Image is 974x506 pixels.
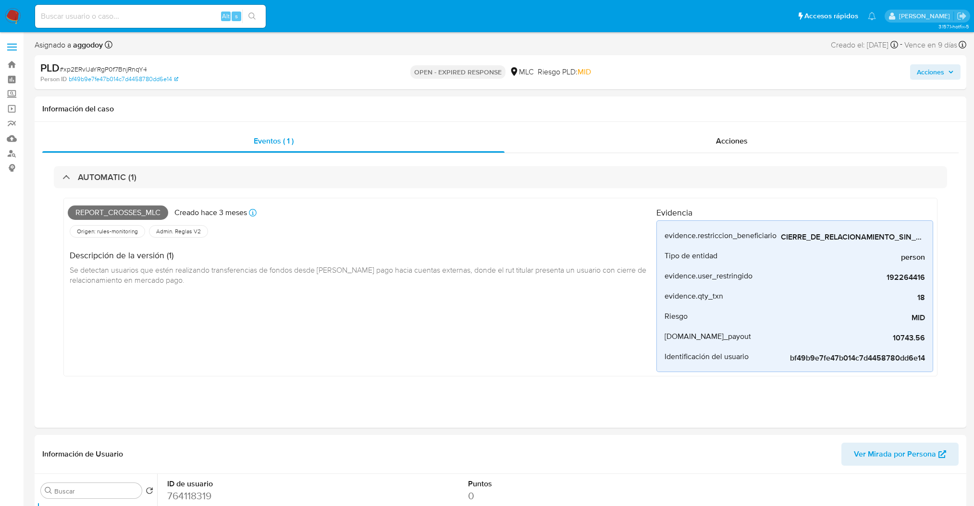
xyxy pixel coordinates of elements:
[841,443,959,466] button: Ver Mirada por Persona
[146,487,153,497] button: Volver al orden por defecto
[155,228,202,235] span: Admin. Reglas V2
[54,487,138,495] input: Buscar
[899,12,953,21] p: agustina.godoy@mercadolibre.com
[235,12,238,21] span: s
[716,135,748,146] span: Acciones
[900,38,902,51] span: -
[804,11,858,21] span: Accesos rápidos
[854,443,936,466] span: Ver Mirada por Persona
[957,11,967,21] a: Salir
[35,40,103,50] span: Asignado a
[78,172,136,182] h3: AUTOMATIC (1)
[167,479,358,489] dt: ID de usuario
[468,479,659,489] dt: Puntos
[242,10,262,23] button: search-icon
[45,487,52,494] button: Buscar
[538,67,591,77] span: Riesgo PLD:
[35,10,266,23] input: Buscar usuario o caso...
[410,65,505,79] p: OPEN - EXPIRED RESPONSE
[54,166,947,188] div: AUTOMATIC (1)
[167,489,358,503] dd: 764118319
[60,64,147,74] span: # xp2ERvlJaYRgP0f7BnjRnqY4
[917,64,944,80] span: Acciones
[42,104,959,114] h1: Información del caso
[71,39,103,50] b: aggodoy
[468,489,659,503] dd: 0
[509,67,534,77] div: MLC
[42,449,123,459] h1: Información de Usuario
[68,205,168,220] span: Report_crosses_mlc
[831,38,898,51] div: Creado el: [DATE]
[222,12,230,21] span: Alt
[578,66,591,77] span: MID
[868,12,876,20] a: Notificaciones
[76,228,139,235] span: Origen: rules-monitoring
[254,135,294,146] span: Eventos ( 1 )
[40,75,67,84] b: Person ID
[904,40,957,50] span: Vence en 9 días
[174,207,247,218] p: Creado hace 3 meses
[70,250,649,261] h4: Descripción de la versión (1)
[910,64,961,80] button: Acciones
[70,265,648,286] span: Se detectan usuarios que estén realizando transferencias de fondos desde [PERSON_NAME] pago hacia...
[69,75,178,84] a: bf49b9e7fe47b014c7d4458780dd6e14
[40,60,60,75] b: PLD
